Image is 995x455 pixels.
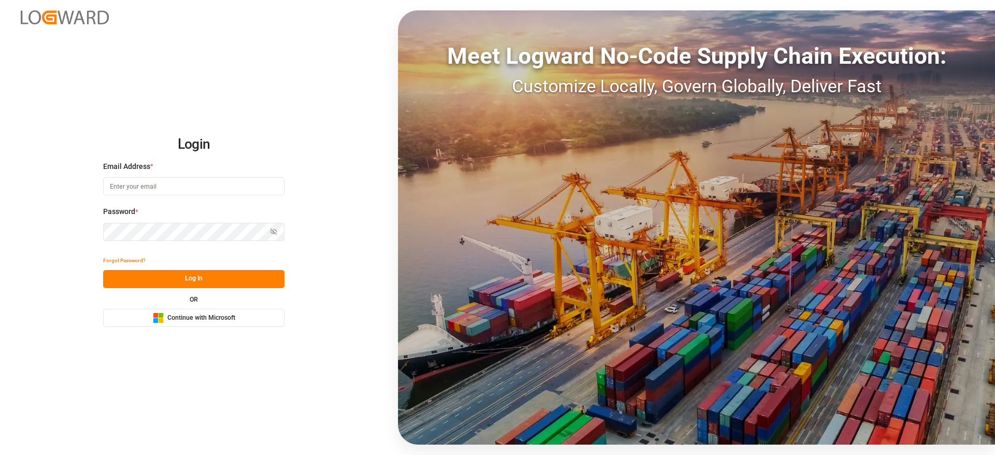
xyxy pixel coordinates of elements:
[103,128,285,161] h2: Login
[103,309,285,327] button: Continue with Microsoft
[103,252,146,270] button: Forgot Password?
[398,73,995,99] div: Customize Locally, Govern Globally, Deliver Fast
[103,270,285,288] button: Log In
[398,39,995,73] div: Meet Logward No-Code Supply Chain Execution:
[103,206,135,217] span: Password
[190,296,198,303] small: OR
[167,314,235,323] span: Continue with Microsoft
[21,10,109,24] img: Logward_new_orange.png
[103,161,150,172] span: Email Address
[103,177,285,195] input: Enter your email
